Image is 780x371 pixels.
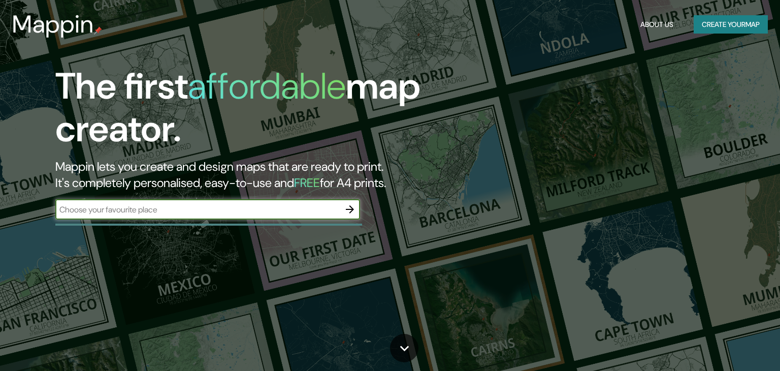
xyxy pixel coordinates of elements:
[636,15,677,34] button: About Us
[12,10,94,39] h3: Mappin
[55,204,340,215] input: Choose your favourite place
[55,159,445,191] h2: Mappin lets you create and design maps that are ready to print. It's completely personalised, eas...
[94,26,102,35] img: mappin-pin
[694,15,768,34] button: Create yourmap
[294,175,320,191] h5: FREE
[55,65,445,159] h1: The first map creator.
[188,63,346,110] h1: affordable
